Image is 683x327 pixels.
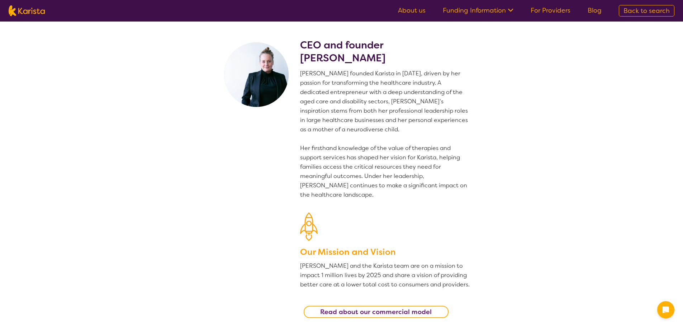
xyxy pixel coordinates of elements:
a: About us [398,6,426,15]
b: Read about our commercial model [320,308,432,316]
span: Back to search [623,6,670,15]
p: [PERSON_NAME] and the Karista team are on a mission to impact 1 million lives by 2025 and share a... [300,261,471,289]
p: [PERSON_NAME] founded Karista in [DATE], driven by her passion for transforming the healthcare in... [300,69,471,200]
h3: Our Mission and Vision [300,246,471,258]
a: Blog [588,6,602,15]
a: Funding Information [443,6,513,15]
a: Back to search [619,5,674,17]
a: For Providers [531,6,570,15]
h2: CEO and founder [PERSON_NAME] [300,39,471,65]
img: Our Mission [300,212,318,241]
img: Karista logo [9,5,45,16]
